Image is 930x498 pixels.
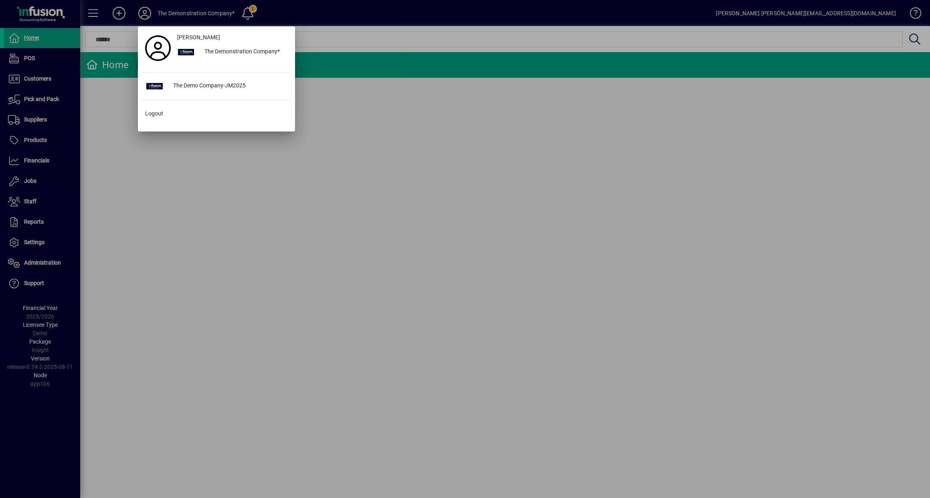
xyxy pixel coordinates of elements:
[167,79,291,93] div: The Demo Company-JM2025
[145,109,163,118] span: Logout
[142,107,291,121] button: Logout
[174,45,291,59] button: The Demonstration Company*
[142,41,174,55] a: Profile
[198,45,291,59] div: The Demonstration Company*
[174,30,291,45] a: [PERSON_NAME]
[142,79,291,93] button: The Demo Company-JM2025
[177,33,220,42] span: [PERSON_NAME]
